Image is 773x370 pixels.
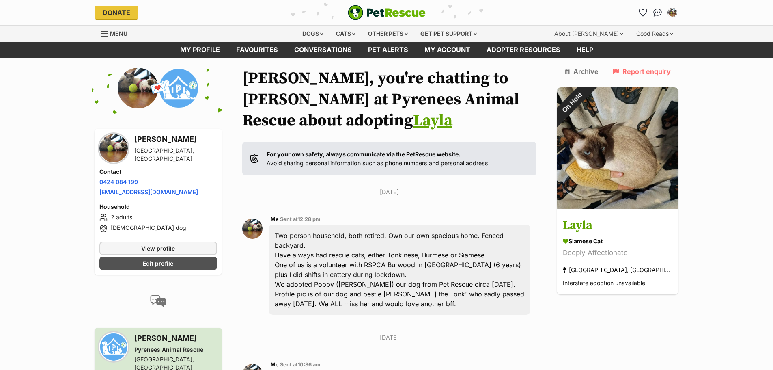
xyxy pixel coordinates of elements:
img: Pyrenees Animal Rescue profile pic [158,68,199,108]
div: About [PERSON_NAME] [549,26,629,42]
div: On Hold [546,76,599,129]
h1: [PERSON_NAME], you're chatting to [PERSON_NAME] at Pyrenees Animal Rescue about adopting [242,68,537,131]
div: Siamese Cat [563,237,672,245]
p: [DATE] [242,333,537,342]
a: Report enquiry [613,68,671,75]
a: [EMAIL_ADDRESS][DOMAIN_NAME] [99,188,198,195]
img: conversation-icon-4a6f8262b818ee0b60e3300018af0b2d0b884aa5de6e9bcb8d3d4eeb1a70a7c4.svg [150,295,166,307]
a: My profile [172,42,228,58]
span: Sent at [280,361,321,368]
a: Archive [565,68,599,75]
a: 0424 084 199 [99,178,138,185]
a: Edit profile [99,257,217,270]
div: Get pet support [415,26,482,42]
a: Layla [413,110,452,131]
ul: Account quick links [637,6,679,19]
span: Edit profile [143,259,173,268]
img: Ian Sprawson profile pic [118,68,158,108]
a: Favourites [228,42,286,58]
a: View profile [99,242,217,255]
a: PetRescue [348,5,426,20]
button: My account [666,6,679,19]
p: Avoid sharing personal information such as phone numbers and personal address. [267,150,490,167]
a: conversations [286,42,360,58]
h3: Layla [563,216,672,235]
img: chat-41dd97257d64d25036548639549fe6c8038ab92f7586957e7f3b1b290dea8141.svg [653,9,662,17]
span: 10:36 am [298,361,321,368]
span: Me [271,216,279,222]
div: Good Reads [631,26,679,42]
div: Dogs [297,26,329,42]
img: Ian Sprawson profile pic [668,9,676,17]
span: Interstate adoption unavailable [563,279,645,286]
a: Adopter resources [478,42,568,58]
div: [GEOGRAPHIC_DATA], [GEOGRAPHIC_DATA] [134,147,217,163]
span: Sent at [280,216,321,222]
img: Layla [557,87,678,209]
div: Pyrenees Animal Rescue [134,346,217,354]
a: On Hold [557,203,678,211]
a: Pet alerts [360,42,416,58]
span: Menu [110,30,127,37]
img: Ian Sprawson profile pic [242,219,263,239]
a: Menu [101,26,133,40]
strong: For your own safety, always communicate via the PetRescue website. [267,151,461,158]
span: 💌 [149,79,167,97]
img: Pyrenees Animal Rescue profile pic [99,333,128,361]
li: 2 adults [99,212,217,222]
span: 12:28 pm [298,216,321,222]
span: Me [271,361,279,368]
div: Deeply Affectionate [563,247,672,258]
h3: [PERSON_NAME] [134,134,217,145]
div: Cats [330,26,361,42]
h3: [PERSON_NAME] [134,333,217,344]
a: My account [416,42,478,58]
h4: Contact [99,168,217,176]
div: [GEOGRAPHIC_DATA], [GEOGRAPHIC_DATA] [563,264,672,275]
a: Layla Siamese Cat Deeply Affectionate [GEOGRAPHIC_DATA], [GEOGRAPHIC_DATA] Interstate adoption un... [557,210,678,294]
span: View profile [141,244,175,253]
a: Help [568,42,601,58]
a: Conversations [651,6,664,19]
a: Donate [95,6,138,19]
a: Favourites [637,6,650,19]
img: Ian Sprawson profile pic [99,134,128,162]
h4: Household [99,203,217,211]
div: Other pets [362,26,413,42]
li: [DEMOGRAPHIC_DATA] dog [99,224,217,234]
p: [DATE] [242,188,537,196]
div: Two person household, both retired. Own our own spacious home. Fenced backyard. Have always had r... [269,225,531,315]
img: logo-e224e6f780fb5917bec1dbf3a21bbac754714ae5b6737aabdf751b685950b380.svg [348,5,426,20]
